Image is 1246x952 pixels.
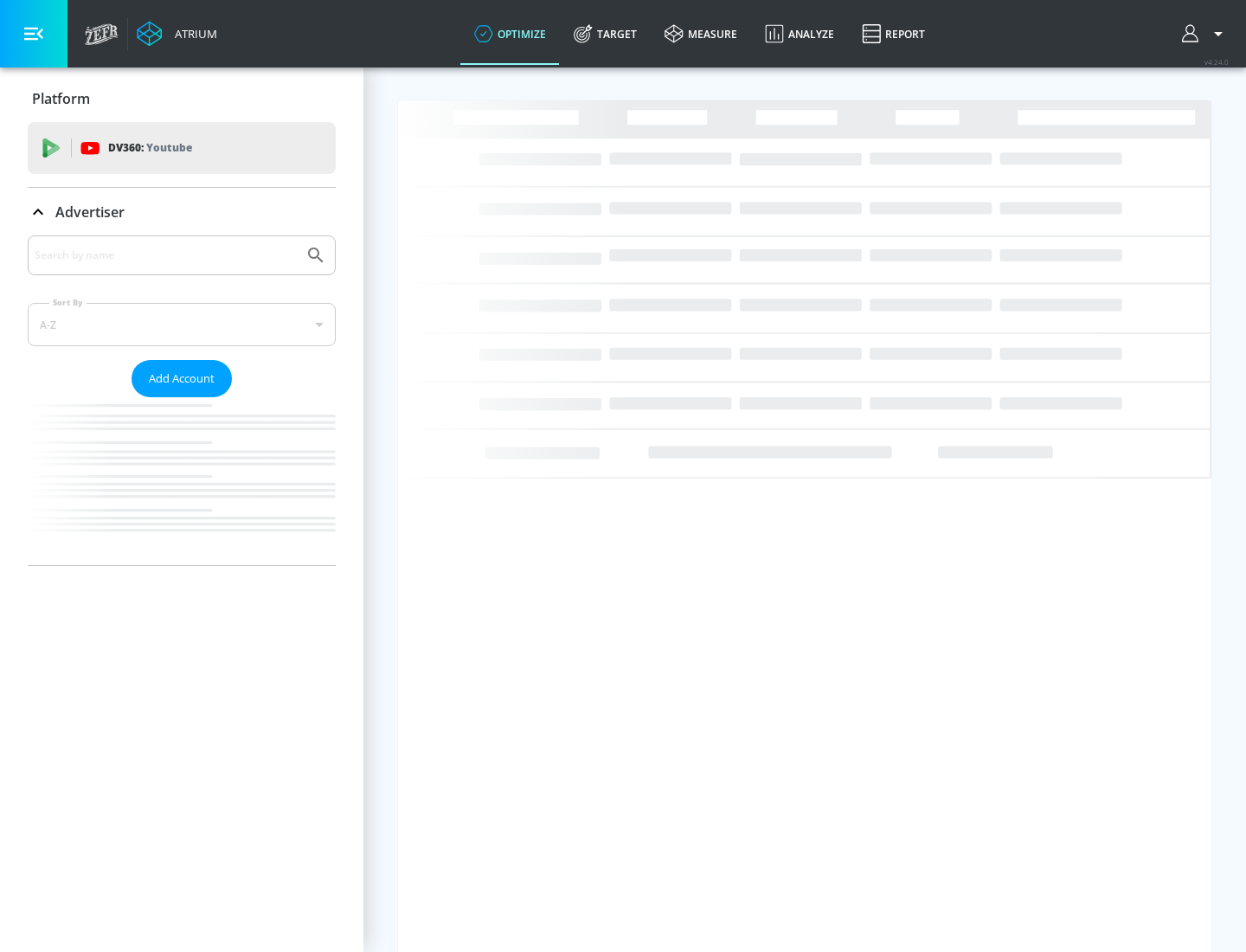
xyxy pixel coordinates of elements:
p: Youtube [146,138,192,157]
span: Add Account [149,369,215,389]
a: Report [848,3,939,65]
p: DV360: [108,138,192,158]
div: DV360: Youtube [28,122,336,174]
label: Sort By [49,297,87,308]
div: Advertiser [28,235,336,565]
a: measure [651,3,751,65]
a: optimize [460,3,560,65]
div: Platform [28,74,336,123]
a: Analyze [751,3,848,65]
nav: list of Advertiser [28,397,336,565]
a: Atrium [137,21,217,47]
div: Atrium [168,26,217,42]
span: v 4.24.0 [1204,57,1229,67]
p: Advertiser [55,203,125,222]
div: A-Z [28,303,336,346]
input: Search by name [35,244,297,267]
button: Add Account [132,360,232,397]
div: Advertiser [28,188,336,236]
a: Target [560,3,651,65]
p: Platform [32,89,90,108]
